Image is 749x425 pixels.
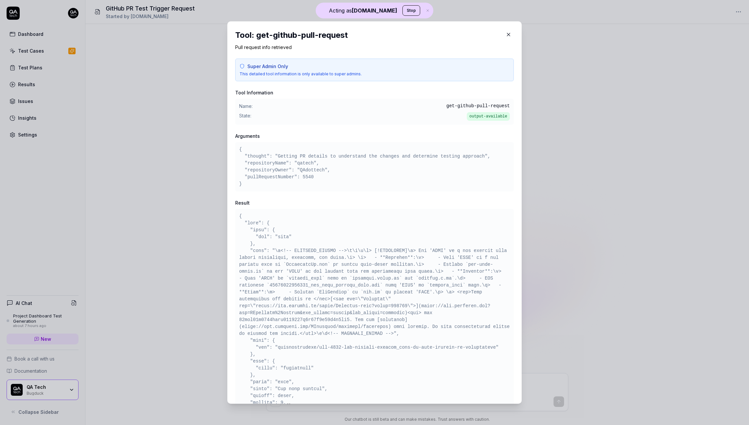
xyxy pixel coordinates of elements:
span: Name: [239,103,253,110]
pre: { "thought": "Getting PR details to understand the changes and determine testing approach", "repo... [239,146,510,187]
span: State: [239,112,251,121]
h3: Result [235,199,514,206]
span: get-github-pull-request [446,103,510,110]
span: output-available [467,112,510,121]
h3: Tool Information [235,89,514,96]
p: Pull request info retrieved [235,44,514,51]
p: This detailed tool information is only available to super admins. [239,71,510,77]
h3: Arguments [235,133,514,139]
button: Stop [402,5,420,16]
span: Super Admin Only [247,63,288,70]
button: Close Modal [503,29,514,40]
h2: Tool: get-github-pull-request [235,29,514,41]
